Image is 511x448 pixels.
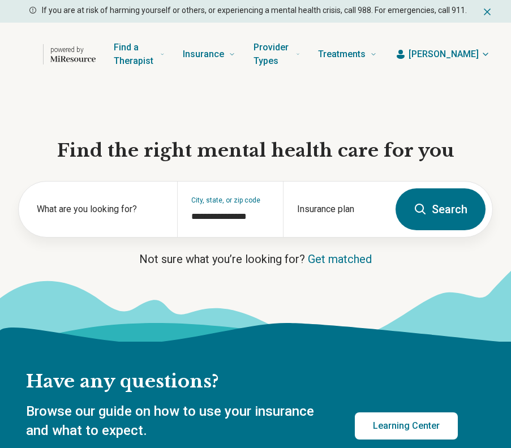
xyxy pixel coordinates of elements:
[409,48,479,61] span: [PERSON_NAME]
[482,5,493,18] button: Dismiss
[318,32,377,77] a: Treatments
[318,46,366,62] span: Treatments
[26,370,458,394] h2: Have any questions?
[36,36,96,72] a: Home page
[355,412,458,440] a: Learning Center
[254,32,300,77] a: Provider Types
[18,139,493,163] h1: Find the right mental health care for you
[18,251,493,267] p: Not sure what you’re looking for?
[114,40,156,69] span: Find a Therapist
[396,188,486,230] button: Search
[42,5,467,16] p: If you are at risk of harming yourself or others, or experiencing a mental health crisis, call 98...
[308,252,372,266] a: Get matched
[183,46,224,62] span: Insurance
[50,45,96,54] p: powered by
[395,48,490,61] button: [PERSON_NAME]
[37,203,164,216] label: What are you looking for?
[114,32,165,77] a: Find a Therapist
[183,32,235,77] a: Insurance
[26,402,328,440] p: Browse our guide on how to use your insurance and what to expect.
[254,40,291,69] span: Provider Types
